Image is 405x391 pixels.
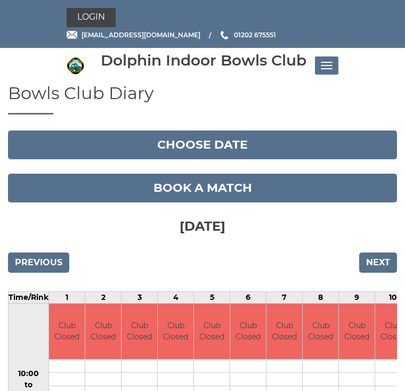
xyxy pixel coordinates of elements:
[101,52,306,69] div: Dolphin Indoor Bowls Club
[8,252,69,273] input: Previous
[122,304,157,360] td: Club Closed
[67,31,77,39] img: Email
[230,304,266,360] td: Club Closed
[67,30,200,40] a: Email [EMAIL_ADDRESS][DOMAIN_NAME]
[67,57,84,75] img: Dolphin Indoor Bowls Club
[49,291,85,303] td: 1
[194,291,230,303] td: 5
[315,56,338,75] button: Toggle navigation
[266,291,303,303] td: 7
[303,304,338,360] td: Club Closed
[266,304,302,360] td: Club Closed
[9,291,49,303] td: Time/Rink
[194,304,230,360] td: Club Closed
[49,304,85,360] td: Club Closed
[8,84,397,115] h1: Bowls Club Diary
[359,252,397,273] input: Next
[158,291,194,303] td: 4
[221,31,228,39] img: Phone us
[234,31,276,39] span: 01202 675551
[67,8,116,27] a: Login
[339,291,375,303] td: 9
[219,30,276,40] a: Phone us 01202 675551
[8,202,397,247] h3: [DATE]
[8,174,397,202] a: Book a match
[8,131,397,159] button: Choose date
[85,291,122,303] td: 2
[122,291,158,303] td: 3
[303,291,339,303] td: 8
[82,31,200,39] span: [EMAIL_ADDRESS][DOMAIN_NAME]
[230,291,266,303] td: 6
[158,304,193,360] td: Club Closed
[85,304,121,360] td: Club Closed
[339,304,375,360] td: Club Closed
